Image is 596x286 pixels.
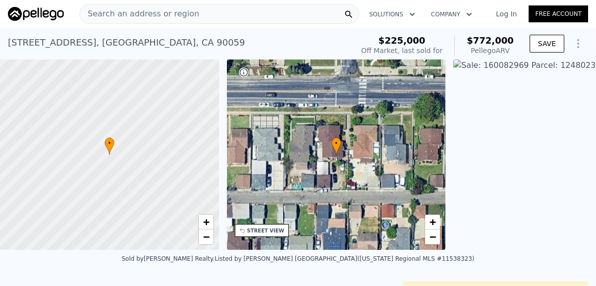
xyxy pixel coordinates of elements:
span: − [430,230,436,243]
span: $772,000 [467,35,514,46]
span: Search an address or region [80,8,199,20]
button: Show Options [568,34,588,54]
span: • [331,139,341,148]
div: • [105,137,114,155]
a: Log In [484,9,529,19]
a: Free Account [529,5,588,22]
div: Off Market, last sold for [361,46,442,56]
button: SAVE [530,35,564,53]
span: − [203,230,209,243]
button: Company [423,5,480,23]
a: Zoom in [199,215,214,229]
a: Zoom out [199,229,214,244]
div: STREET VIEW [247,227,284,234]
div: Sold by [PERSON_NAME] Realty . [121,255,215,262]
span: • [105,139,114,148]
span: + [203,216,209,228]
div: Listed by [PERSON_NAME] [GEOGRAPHIC_DATA] ([US_STATE] Regional MLS #11538323) [215,255,474,262]
a: Zoom out [425,229,440,244]
span: $225,000 [379,35,426,46]
div: Pellego ARV [467,46,514,56]
span: + [430,216,436,228]
img: Pellego [8,7,64,21]
button: Solutions [361,5,423,23]
a: Zoom in [425,215,440,229]
div: [STREET_ADDRESS] , [GEOGRAPHIC_DATA] , CA 90059 [8,36,245,50]
div: • [331,137,341,155]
